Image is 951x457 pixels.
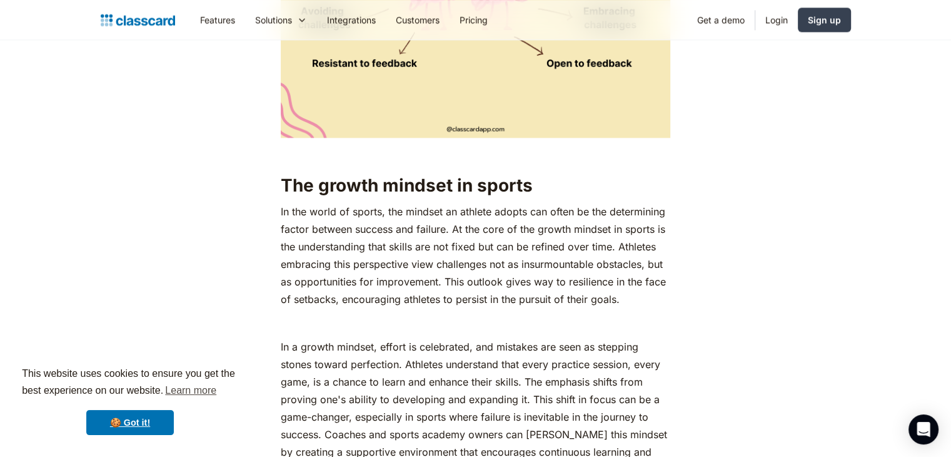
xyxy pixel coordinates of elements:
[86,410,174,435] a: dismiss cookie message
[281,203,670,308] p: In the world of sports, the mindset an athlete adopts can often be the determining factor between...
[281,314,670,332] p: ‍
[386,6,450,34] a: Customers
[255,13,292,26] div: Solutions
[317,6,386,34] a: Integrations
[10,354,250,447] div: cookieconsent
[798,8,851,32] a: Sign up
[163,381,218,400] a: learn more about cookies
[281,174,670,197] h2: The growth mindset in sports
[245,6,317,34] div: Solutions
[755,6,798,34] a: Login
[908,414,938,444] div: Open Intercom Messenger
[281,144,670,162] p: ‍
[101,11,175,29] a: home
[687,6,755,34] a: Get a demo
[808,13,841,26] div: Sign up
[190,6,245,34] a: Features
[450,6,498,34] a: Pricing
[22,366,238,400] span: This website uses cookies to ensure you get the best experience on our website.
